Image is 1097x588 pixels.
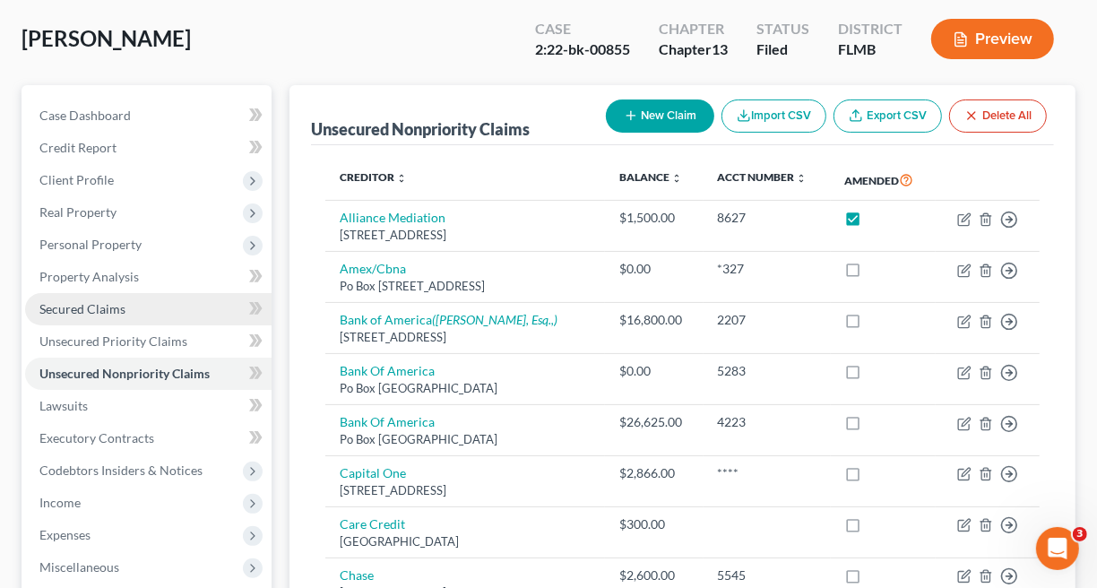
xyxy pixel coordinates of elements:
a: Executory Contracts [25,422,272,454]
div: [STREET_ADDRESS] [340,482,591,499]
button: Delete All [949,99,1047,133]
a: Secured Claims [25,293,272,325]
a: Chase [340,567,374,583]
div: $1,500.00 [619,209,689,227]
div: FLMB [838,39,903,60]
div: 2207 [718,311,816,329]
i: ([PERSON_NAME], Esq.,) [432,312,557,327]
div: Chapter [659,19,728,39]
span: Unsecured Priority Claims [39,333,187,349]
button: Preview [931,19,1054,59]
span: Codebtors Insiders & Notices [39,463,203,478]
span: Executory Contracts [39,430,154,445]
div: Status [756,19,809,39]
a: Capital One [340,465,406,480]
div: $0.00 [619,260,689,278]
div: Po Box [GEOGRAPHIC_DATA] [340,431,591,448]
div: [GEOGRAPHIC_DATA] [340,533,591,550]
a: Care Credit [340,516,405,532]
div: $2,600.00 [619,566,689,584]
div: $16,800.00 [619,311,689,329]
i: unfold_more [671,173,682,184]
a: Export CSV [834,99,942,133]
span: Real Property [39,204,117,220]
a: Balance unfold_more [619,170,682,184]
div: Case [535,19,630,39]
div: $2,866.00 [619,464,689,482]
a: Credit Report [25,132,272,164]
a: Alliance Mediation [340,210,445,225]
span: Credit Report [39,140,117,155]
i: unfold_more [396,173,407,184]
th: Amended [831,160,936,201]
div: Chapter [659,39,728,60]
button: Import CSV [721,99,826,133]
span: Personal Property [39,237,142,252]
a: Unsecured Nonpriority Claims [25,358,272,390]
a: Bank of America([PERSON_NAME], Esq.,) [340,312,557,327]
a: Case Dashboard [25,99,272,132]
a: Acct Number unfold_more [718,170,808,184]
div: $0.00 [619,362,689,380]
div: [STREET_ADDRESS] [340,329,591,346]
div: $26,625.00 [619,413,689,431]
span: Expenses [39,527,91,542]
div: District [838,19,903,39]
span: Miscellaneous [39,559,119,575]
a: Bank Of America [340,363,435,378]
div: [STREET_ADDRESS] [340,227,591,244]
div: Po Box [STREET_ADDRESS] [340,278,591,295]
i: unfold_more [797,173,808,184]
span: Secured Claims [39,301,125,316]
div: 5283 [718,362,816,380]
div: 5545 [718,566,816,584]
a: Lawsuits [25,390,272,422]
div: 2:22-bk-00855 [535,39,630,60]
a: Property Analysis [25,261,272,293]
div: Po Box [GEOGRAPHIC_DATA] [340,380,591,397]
a: Bank Of America [340,414,435,429]
iframe: Intercom live chat [1036,527,1079,570]
span: Lawsuits [39,398,88,413]
a: Unsecured Priority Claims [25,325,272,358]
button: New Claim [606,99,714,133]
span: Unsecured Nonpriority Claims [39,366,210,381]
a: Amex/Cbna [340,261,406,276]
div: $300.00 [619,515,689,533]
span: Property Analysis [39,269,139,284]
span: Case Dashboard [39,108,131,123]
span: [PERSON_NAME] [22,25,191,51]
div: 8627 [718,209,816,227]
span: Client Profile [39,172,114,187]
span: 3 [1073,527,1087,541]
span: Income [39,495,81,510]
div: 4223 [718,413,816,431]
span: 13 [712,40,728,57]
a: Creditor unfold_more [340,170,407,184]
div: Filed [756,39,809,60]
div: Unsecured Nonpriority Claims [311,118,530,140]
